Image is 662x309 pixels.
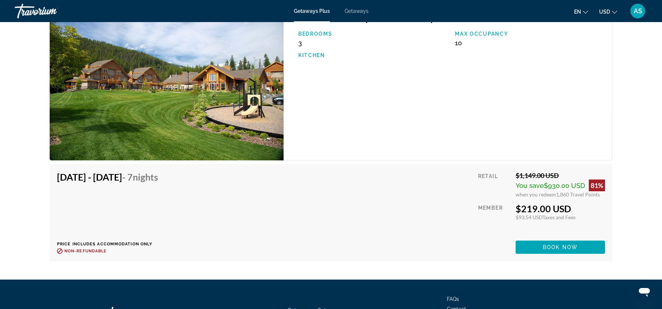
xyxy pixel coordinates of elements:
button: Change currency [599,6,617,17]
iframe: Кнопка запуска окна обмена сообщениями [633,280,656,303]
span: 10 [455,39,462,47]
div: $219.00 USD [516,203,605,214]
div: $1,149.00 USD [516,171,605,180]
span: You save [516,182,544,189]
img: ii_nsl1.jpg [50,5,284,160]
div: 81% [589,180,605,191]
div: Member [478,203,510,235]
button: Book now [516,241,605,254]
span: Nights [133,171,158,182]
a: Travorium [15,1,88,21]
a: FAQs [447,296,459,302]
span: USD [599,9,610,15]
span: en [574,9,581,15]
span: Book now [543,244,578,250]
h4: [DATE] - [DATE] [57,171,158,182]
p: Max Occupancy [455,31,605,37]
span: $930.00 USD [544,182,585,189]
p: Kitchen [298,52,448,58]
span: - 7 [122,171,158,182]
div: Retail [478,171,510,198]
span: 3 [298,39,302,47]
span: Taxes and Fees [542,214,576,220]
span: AS [634,7,642,15]
span: when you redeem [516,191,556,198]
a: Getaways [345,8,369,14]
p: Price includes accommodation only [57,242,164,246]
span: 1,860 Travel Points [556,191,600,198]
span: Non-refundable [64,249,107,253]
button: Change language [574,6,588,17]
a: Getaways Plus [294,8,330,14]
p: Bedrooms [298,31,448,37]
div: $93.54 USD [516,214,605,220]
button: User Menu [628,3,647,19]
